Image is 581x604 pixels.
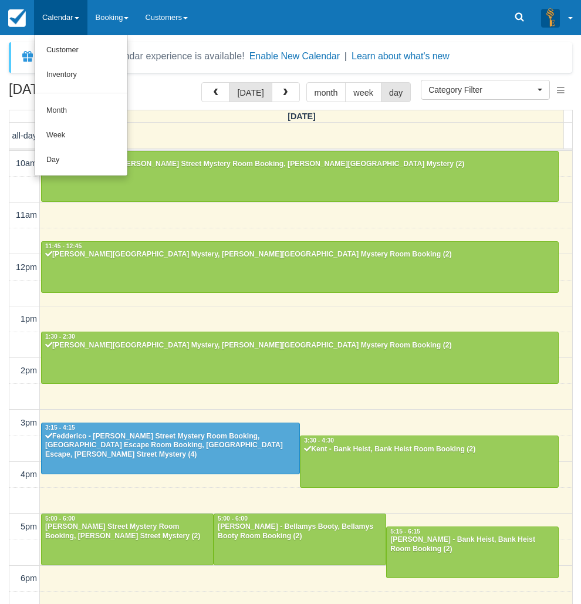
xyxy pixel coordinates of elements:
[300,436,559,487] a: 3:30 - 4:30Kent - Bank Heist, Bank Heist Room Booking (2)
[41,514,214,565] a: 5:00 - 6:00[PERSON_NAME] Street Mystery Room Booking, [PERSON_NAME] Street Mystery (2)
[8,9,26,27] img: checkfront-main-nav-mini-logo.png
[381,82,411,102] button: day
[45,333,75,340] span: 1:30 - 2:30
[34,35,128,176] ul: Calendar
[35,99,127,123] a: Month
[16,158,37,168] span: 10am
[35,38,127,63] a: Customer
[45,432,296,460] div: Fedderico - [PERSON_NAME] Street Mystery Room Booking, [GEOGRAPHIC_DATA] Escape Room Booking, [GE...
[249,50,340,62] button: Enable New Calendar
[344,51,347,61] span: |
[218,515,248,522] span: 5:00 - 6:00
[16,262,37,272] span: 12pm
[21,314,37,323] span: 1pm
[41,241,559,293] a: 11:45 - 12:45[PERSON_NAME][GEOGRAPHIC_DATA] Mystery, [PERSON_NAME][GEOGRAPHIC_DATA] Mystery Room ...
[45,522,210,541] div: [PERSON_NAME] Street Mystery Room Booking, [PERSON_NAME] Street Mystery (2)
[21,366,37,375] span: 2pm
[45,341,555,350] div: [PERSON_NAME][GEOGRAPHIC_DATA] Mystery, [PERSON_NAME][GEOGRAPHIC_DATA] Mystery Room Booking (2)
[217,522,383,541] div: [PERSON_NAME] - Bellamys Booty, Bellamys Booty Room Booking (2)
[35,123,127,148] a: Week
[21,573,37,583] span: 6pm
[214,514,386,565] a: 5:00 - 6:00[PERSON_NAME] - Bellamys Booty, Bellamys Booty Room Booking (2)
[41,423,300,474] a: 3:15 - 4:15Fedderico - [PERSON_NAME] Street Mystery Room Booking, [GEOGRAPHIC_DATA] Escape Room B...
[41,151,559,203] a: 10:00 - 11:00[PERSON_NAME] - [PERSON_NAME] Street Mystery Room Booking, [PERSON_NAME][GEOGRAPHIC_...
[45,250,555,259] div: [PERSON_NAME][GEOGRAPHIC_DATA] Mystery, [PERSON_NAME][GEOGRAPHIC_DATA] Mystery Room Booking (2)
[21,470,37,479] span: 4pm
[35,148,127,173] a: Day
[39,49,245,63] div: A new Booking Calendar experience is available!
[45,515,75,522] span: 5:00 - 6:00
[421,80,550,100] button: Category Filter
[12,131,37,140] span: all-day
[41,332,559,383] a: 1:30 - 2:30[PERSON_NAME][GEOGRAPHIC_DATA] Mystery, [PERSON_NAME][GEOGRAPHIC_DATA] Mystery Room Bo...
[428,84,535,96] span: Category Filter
[229,82,272,102] button: [DATE]
[390,535,555,554] div: [PERSON_NAME] - Bank Heist, Bank Heist Room Booking (2)
[45,424,75,431] span: 3:15 - 4:15
[306,82,346,102] button: month
[288,112,316,121] span: [DATE]
[352,51,450,61] a: Learn about what's new
[303,445,555,454] div: Kent - Bank Heist, Bank Heist Room Booking (2)
[345,82,381,102] button: week
[9,82,157,104] h2: [DATE]
[21,522,37,531] span: 5pm
[21,418,37,427] span: 3pm
[541,8,560,27] img: A3
[16,210,37,220] span: 11am
[386,527,559,578] a: 5:15 - 6:15[PERSON_NAME] - Bank Heist, Bank Heist Room Booking (2)
[45,243,82,249] span: 11:45 - 12:45
[45,160,555,169] div: [PERSON_NAME] - [PERSON_NAME] Street Mystery Room Booking, [PERSON_NAME][GEOGRAPHIC_DATA] Mystery...
[35,63,127,87] a: Inventory
[304,437,334,444] span: 3:30 - 4:30
[390,528,420,535] span: 5:15 - 6:15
